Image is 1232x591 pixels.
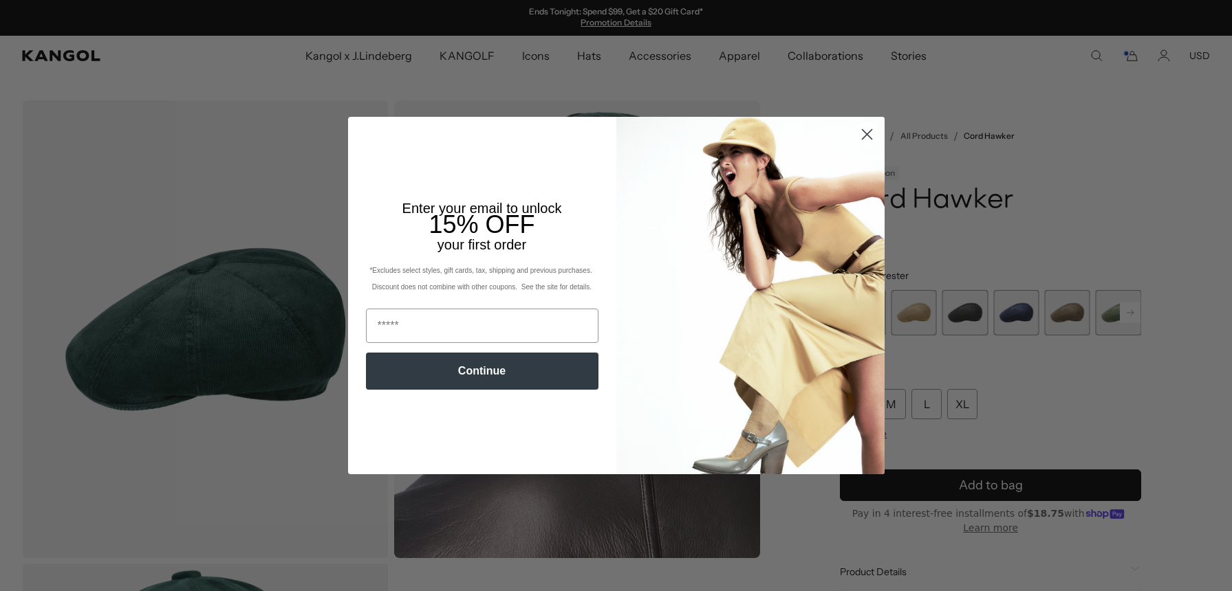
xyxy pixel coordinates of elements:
[437,237,526,252] span: your first order
[855,122,879,146] button: Close dialog
[616,117,885,474] img: 93be19ad-e773-4382-80b9-c9d740c9197f.jpeg
[369,267,594,291] span: *Excludes select styles, gift cards, tax, shipping and previous purchases. Discount does not comb...
[429,210,534,238] span: 15% OFF
[366,353,598,390] button: Continue
[402,201,562,216] span: Enter your email to unlock
[366,309,598,343] input: Email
